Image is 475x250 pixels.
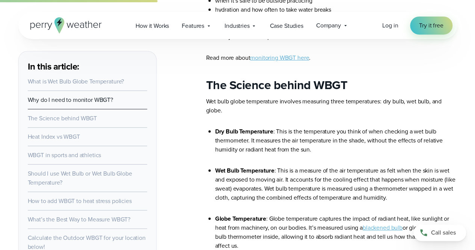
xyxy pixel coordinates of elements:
a: How to add WBGT to heat stress policies [28,197,132,205]
a: Heat Index vs WBGT [28,132,80,141]
a: Try it free [410,17,452,35]
strong: Globe Temperature [215,214,266,223]
span: How it Works [136,21,169,30]
p: Read more about . [206,53,457,62]
span: Call sales [431,228,456,237]
strong: Dry Bulb Temperature [215,127,273,136]
span: Features [182,21,204,30]
a: Call sales [413,224,466,241]
p: Wet bulb globe temperature involves measuring three temperatures: dry bulb, wet bulb, and globe. [206,97,457,115]
a: What’s the Best Way to Measure WBGT? [28,215,131,224]
a: What is Wet Bulb Globe Temperature? [28,77,124,86]
a: monitoring WBGT here [250,53,309,62]
h2: The Science behind WBGT [206,77,457,92]
a: Why do I need to monitor WBGT? [28,95,113,104]
a: Log in [382,21,398,30]
a: How it Works [129,18,175,33]
span: Industries [225,21,249,30]
span: Company [316,21,341,30]
a: Should I use Wet Bulb or Wet Bulb Globe Temperature? [28,169,132,187]
li: : This is the temperature you think of when checking a wet bulb thermometer. It measures the air ... [215,127,457,154]
a: blackened bulb [363,223,403,232]
h3: In this article: [28,61,147,73]
span: Try it free [419,21,443,30]
span: Case Studies [270,21,303,30]
strong: Wet Bulb Temperature [215,166,274,175]
a: Case Studies [263,18,309,33]
a: The Science behind WBGT [28,114,97,123]
a: WBGT in sports and athletics [28,151,101,159]
li: hydration and how often to take water breaks [215,5,457,14]
li: : This is a measure of the air temperature as felt when the skin is wet and exposed to moving air... [215,166,457,202]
